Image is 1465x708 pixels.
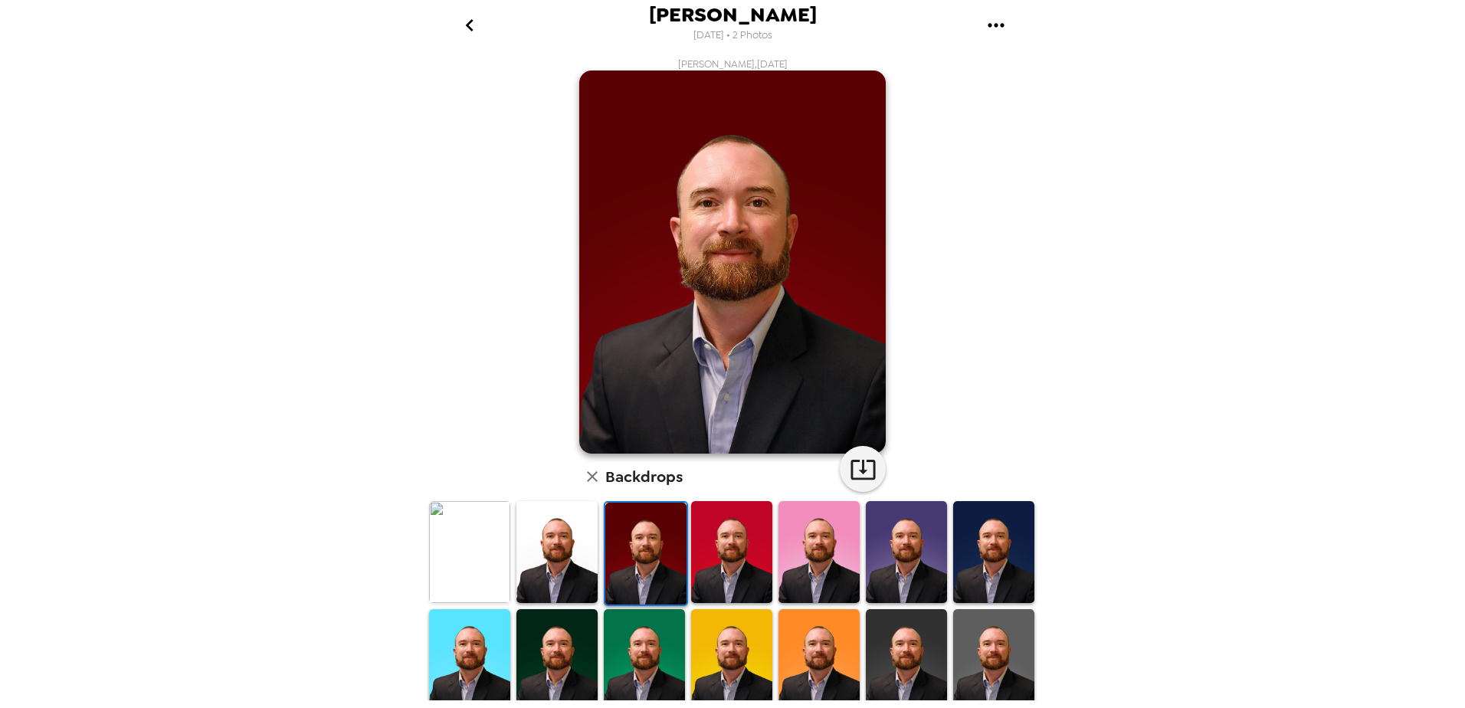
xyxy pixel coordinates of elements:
[605,464,683,489] h6: Backdrops
[579,70,886,454] img: user
[429,501,510,602] img: Original
[678,57,788,70] span: [PERSON_NAME] , [DATE]
[649,5,817,25] span: [PERSON_NAME]
[693,25,772,46] span: [DATE] • 2 Photos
